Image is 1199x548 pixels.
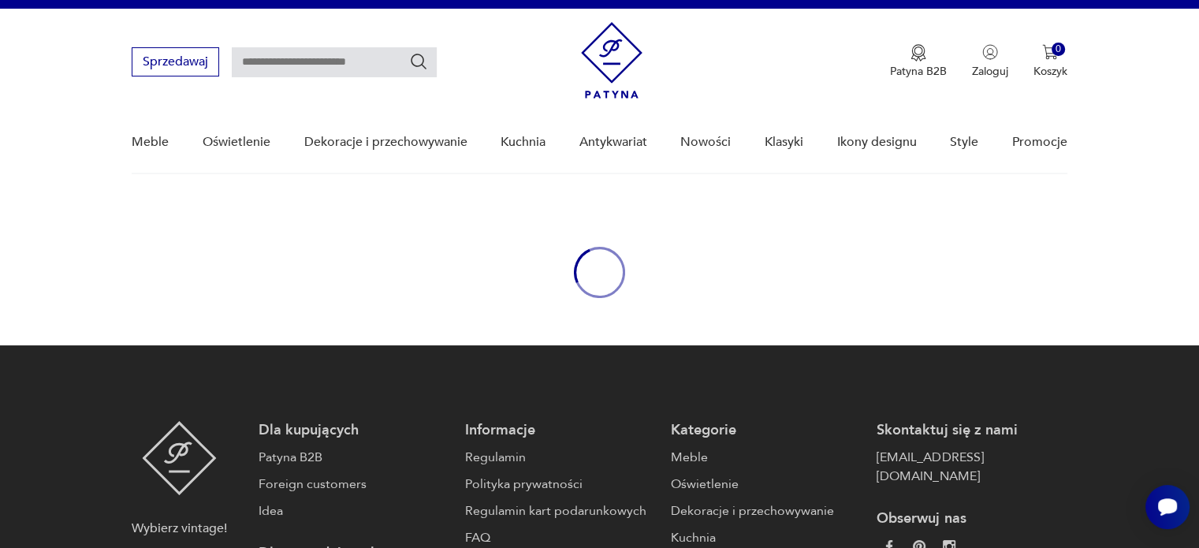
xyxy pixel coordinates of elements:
[765,112,803,173] a: Klasyki
[1033,64,1067,79] p: Koszyk
[890,64,947,79] p: Patyna B2B
[465,475,655,494] a: Polityka prywatności
[972,64,1008,79] p: Zaloguj
[581,22,642,99] img: Patyna - sklep z meblami i dekoracjami vintage
[259,421,449,440] p: Dla kupujących
[1145,485,1190,529] iframe: Smartsupp widget button
[1042,44,1058,60] img: Ikona koszyka
[465,501,655,520] a: Regulamin kart podarunkowych
[671,475,861,494] a: Oświetlenie
[1033,44,1067,79] button: 0Koszyk
[982,44,998,60] img: Ikonka użytkownika
[132,519,227,538] p: Wybierz vintage!
[259,448,449,467] a: Patyna B2B
[877,509,1067,528] p: Obserwuj nas
[132,47,219,76] button: Sprzedawaj
[579,112,647,173] a: Antykwariat
[303,112,467,173] a: Dekoracje i przechowywanie
[465,421,655,440] p: Informacje
[836,112,916,173] a: Ikony designu
[972,44,1008,79] button: Zaloguj
[203,112,270,173] a: Oświetlenie
[1052,43,1065,56] div: 0
[910,44,926,62] img: Ikona medalu
[950,112,978,173] a: Style
[671,501,861,520] a: Dekoracje i przechowywanie
[1012,112,1067,173] a: Promocje
[259,475,449,494] a: Foreign customers
[259,501,449,520] a: Idea
[877,448,1067,486] a: [EMAIL_ADDRESS][DOMAIN_NAME]
[132,112,169,173] a: Meble
[465,528,655,547] a: FAQ
[877,421,1067,440] p: Skontaktuj się z nami
[890,44,947,79] button: Patyna B2B
[671,448,861,467] a: Meble
[132,58,219,69] a: Sprzedawaj
[890,44,947,79] a: Ikona medaluPatyna B2B
[142,421,217,495] img: Patyna - sklep z meblami i dekoracjami vintage
[680,112,731,173] a: Nowości
[409,52,428,71] button: Szukaj
[671,528,861,547] a: Kuchnia
[671,421,861,440] p: Kategorie
[465,448,655,467] a: Regulamin
[501,112,546,173] a: Kuchnia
